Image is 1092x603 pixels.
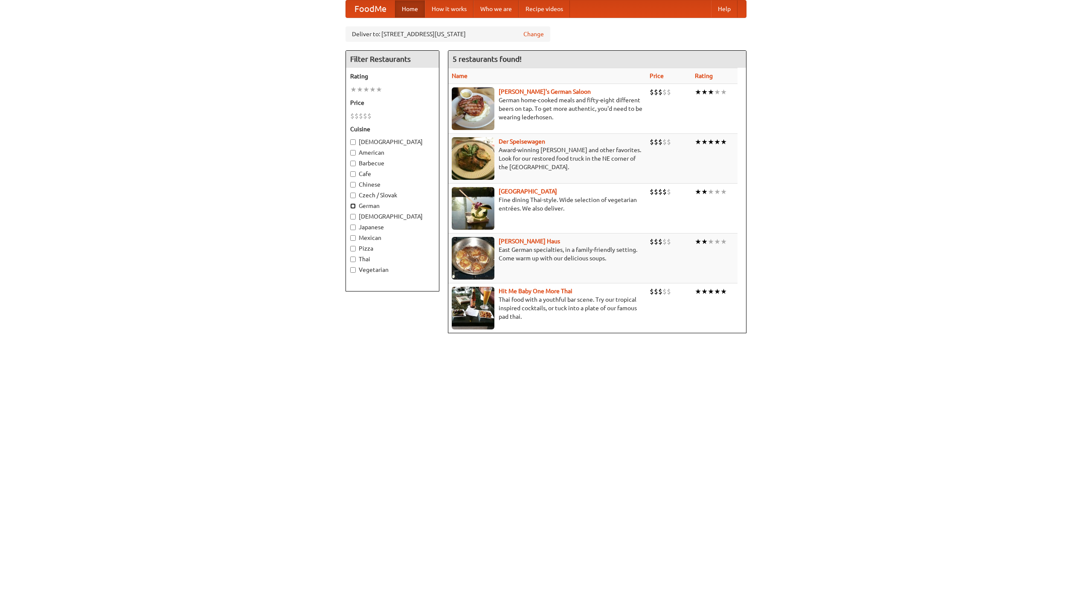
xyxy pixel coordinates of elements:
li: $ [650,187,654,196]
li: ★ [720,287,727,296]
p: Thai food with a youthful bar scene. Try our tropical inspired cocktails, or tuck into a plate of... [452,295,643,321]
li: $ [662,187,667,196]
li: ★ [695,87,701,97]
li: $ [654,187,658,196]
img: babythai.jpg [452,287,494,329]
input: Pizza [350,246,356,251]
li: ★ [695,237,701,246]
li: $ [654,287,658,296]
li: ★ [701,137,708,147]
li: ★ [695,287,701,296]
li: $ [662,137,667,147]
a: Recipe videos [519,0,570,17]
li: $ [650,237,654,246]
input: Czech / Slovak [350,193,356,198]
li: $ [667,187,671,196]
input: Cafe [350,171,356,177]
li: ★ [701,187,708,196]
li: ★ [695,187,701,196]
li: ★ [369,85,376,94]
p: East German specialties, in a family-friendly setting. Come warm up with our delicious soups. [452,245,643,263]
img: speisewagen.jpg [452,137,494,180]
a: Hit Me Baby One More Thai [499,288,572,294]
li: $ [654,237,658,246]
li: ★ [720,237,727,246]
input: [DEMOGRAPHIC_DATA] [350,139,356,145]
label: Vegetarian [350,265,435,274]
li: ★ [708,87,714,97]
li: ★ [714,237,720,246]
a: [PERSON_NAME] Haus [499,238,560,245]
li: $ [662,287,667,296]
input: Thai [350,257,356,262]
label: Czech / Slovak [350,191,435,199]
label: German [350,202,435,210]
p: German home-cooked meals and fifty-eight different beers on tap. To get more authentic, you'd nee... [452,96,643,121]
a: FoodMe [346,0,395,17]
input: [DEMOGRAPHIC_DATA] [350,214,356,219]
li: ★ [695,137,701,147]
li: $ [354,111,359,121]
input: Vegetarian [350,267,356,273]
input: Japanese [350,225,356,230]
li: ★ [363,85,369,94]
a: Home [395,0,425,17]
li: $ [667,237,671,246]
input: American [350,150,356,156]
a: How it works [425,0,473,17]
label: Pizza [350,244,435,253]
li: $ [667,137,671,147]
a: Help [711,0,738,17]
li: ★ [714,187,720,196]
li: $ [654,137,658,147]
li: $ [667,287,671,296]
label: Cafe [350,170,435,178]
li: $ [650,137,654,147]
p: Award-winning [PERSON_NAME] and other favorites. Look for our restored food truck in the NE corne... [452,146,643,171]
label: [DEMOGRAPHIC_DATA] [350,212,435,221]
li: ★ [714,287,720,296]
li: ★ [720,187,727,196]
li: $ [658,187,662,196]
li: ★ [708,287,714,296]
li: ★ [720,87,727,97]
p: Fine dining Thai-style. Wide selection of vegetarian entrées. We also deliver. [452,196,643,213]
input: Chinese [350,182,356,188]
h5: Price [350,98,435,107]
div: Deliver to: [STREET_ADDRESS][US_STATE] [346,26,550,42]
li: ★ [701,87,708,97]
li: $ [662,237,667,246]
li: ★ [376,85,382,94]
h5: Rating [350,72,435,81]
li: ★ [720,137,727,147]
a: Name [452,72,468,79]
li: $ [363,111,367,121]
li: $ [658,287,662,296]
a: [GEOGRAPHIC_DATA] [499,188,557,195]
li: ★ [708,137,714,147]
li: $ [359,111,363,121]
input: Barbecue [350,161,356,166]
li: $ [658,137,662,147]
li: ★ [350,85,357,94]
li: ★ [708,237,714,246]
img: satay.jpg [452,187,494,230]
a: Change [523,30,544,38]
li: $ [654,87,658,97]
li: ★ [708,187,714,196]
ng-pluralize: 5 restaurants found! [453,55,522,63]
img: kohlhaus.jpg [452,237,494,280]
label: Barbecue [350,159,435,167]
label: Thai [350,255,435,263]
input: Mexican [350,235,356,241]
h5: Cuisine [350,125,435,133]
li: $ [658,237,662,246]
a: Rating [695,72,713,79]
b: Der Speisewagen [499,138,545,145]
h4: Filter Restaurants [346,51,439,68]
li: ★ [357,85,363,94]
li: $ [650,287,654,296]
